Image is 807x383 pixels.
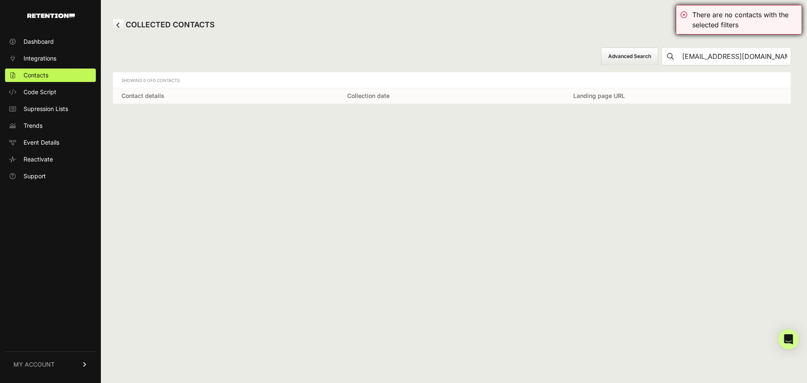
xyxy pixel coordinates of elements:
[5,85,96,99] a: Code Script
[24,172,46,180] span: Support
[24,88,56,96] span: Code Script
[24,122,42,130] span: Trends
[5,351,96,377] a: MY ACCOUNT
[113,19,215,32] h2: COLLECTED CONTACTS
[573,92,625,99] a: Landing page URL
[5,119,96,132] a: Trends
[692,10,797,30] div: There are no contacts with the selected filters
[121,78,181,83] span: Showing 0 of
[24,138,59,147] span: Event Details
[24,37,54,46] span: Dashboard
[5,35,96,48] a: Dashboard
[5,153,96,166] a: Reactivate
[347,92,390,99] a: Collection date
[24,105,68,113] span: Supression Lists
[601,48,658,65] button: Advanced Search
[13,360,55,369] span: MY ACCOUNT
[24,71,48,79] span: Contacts
[24,155,53,164] span: Reactivate
[5,69,96,82] a: Contacts
[27,13,75,18] img: Retention.com
[153,78,181,83] span: 0 Contacts.
[5,52,96,65] a: Integrations
[5,136,96,149] a: Event Details
[121,92,164,99] a: Contact details
[5,169,96,183] a: Support
[778,329,799,349] div: Open Intercom Messenger
[5,102,96,116] a: Supression Lists
[679,48,791,65] input: Search by Email Address
[24,54,56,63] span: Integrations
